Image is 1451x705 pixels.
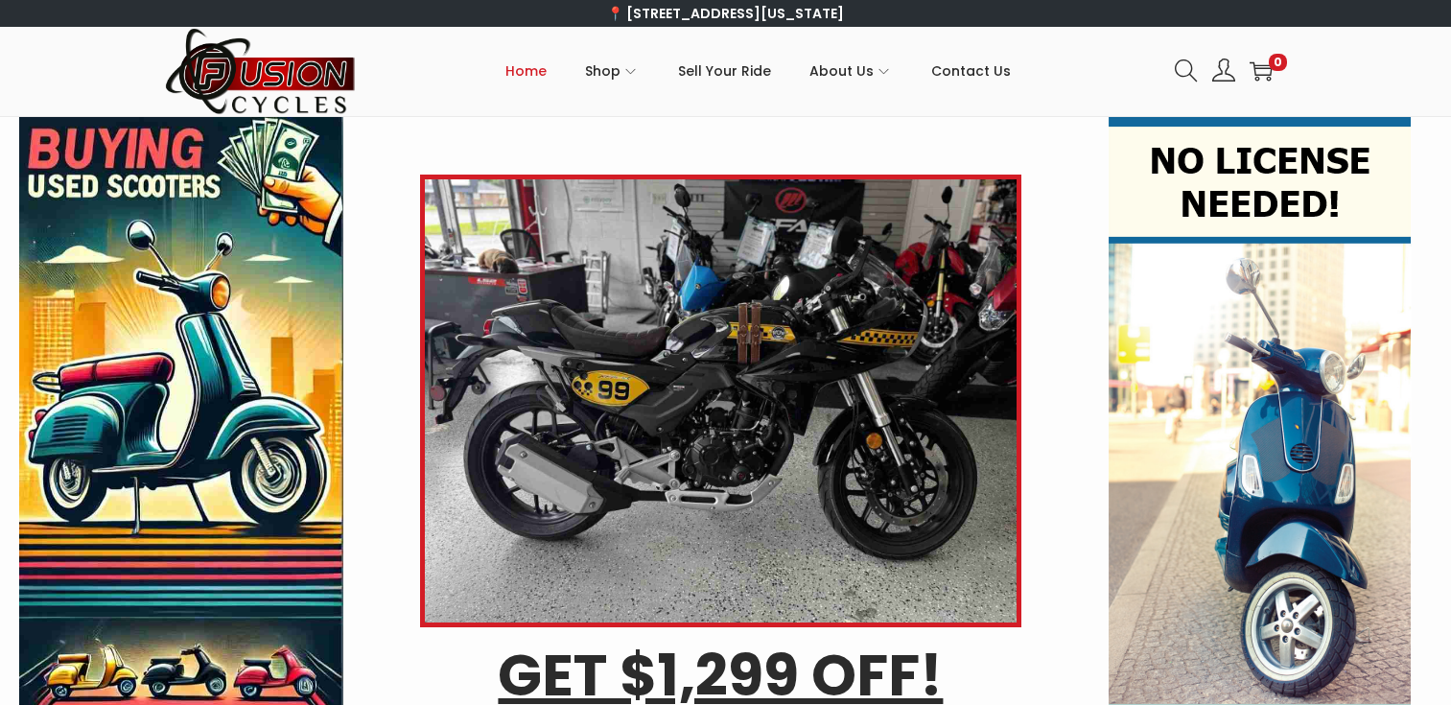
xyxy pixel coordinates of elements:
[505,47,547,95] span: Home
[585,28,640,114] a: Shop
[809,28,893,114] a: About Us
[809,47,874,95] span: About Us
[678,28,771,114] a: Sell Your Ride
[585,47,620,95] span: Shop
[931,28,1011,114] a: Contact Us
[165,27,357,116] img: Woostify retina logo
[1250,59,1273,82] a: 0
[505,28,547,114] a: Home
[678,47,771,95] span: Sell Your Ride
[607,4,844,23] a: 📍 [STREET_ADDRESS][US_STATE]
[357,28,1160,114] nav: Primary navigation
[931,47,1011,95] span: Contact Us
